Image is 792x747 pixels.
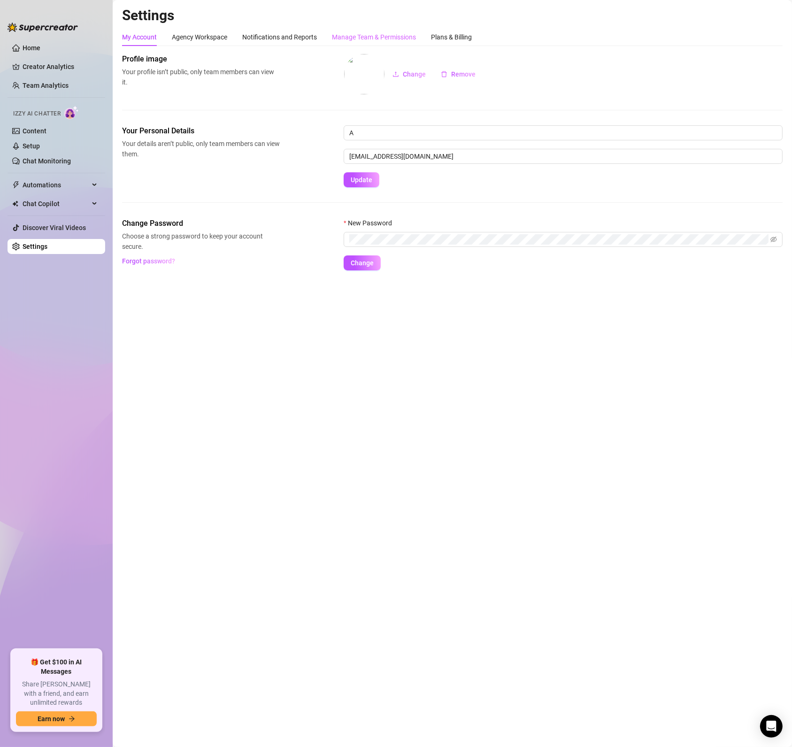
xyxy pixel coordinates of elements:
div: Agency Workspace [172,32,227,42]
img: Chat Copilot [12,200,18,207]
span: 🎁 Get $100 in AI Messages [16,658,97,676]
h2: Settings [122,7,783,24]
div: Notifications and Reports [242,32,317,42]
span: delete [441,71,447,77]
span: Chat Copilot [23,196,89,211]
span: Izzy AI Chatter [13,109,61,118]
span: arrow-right [69,716,75,722]
label: New Password [344,218,398,228]
span: upload [392,71,399,77]
img: profilePics%2FziTcveXAf0V3F9yvoqddEdByV0p2.jpeg [344,54,384,94]
button: Remove [433,67,483,82]
span: Forgot password? [123,257,176,265]
img: logo-BBDzfeDw.svg [8,23,78,32]
button: Update [344,172,379,187]
div: My Account [122,32,157,42]
img: AI Chatter [64,106,79,119]
div: Manage Team & Permissions [332,32,416,42]
button: Earn nowarrow-right [16,711,97,726]
a: Setup [23,142,40,150]
span: Your profile isn’t public, only team members can view it. [122,67,280,87]
span: Earn now [38,715,65,723]
a: Settings [23,243,47,250]
a: Team Analytics [23,82,69,89]
span: Share [PERSON_NAME] with a friend, and earn unlimited rewards [16,680,97,708]
span: Choose a strong password to keep your account secure. [122,231,280,252]
span: eye-invisible [770,236,777,243]
span: Change [351,259,374,267]
span: Update [351,176,372,184]
a: Discover Viral Videos [23,224,86,231]
span: Profile image [122,54,280,65]
a: Creator Analytics [23,59,98,74]
span: Change Password [122,218,280,229]
a: Content [23,127,46,135]
input: Enter new email [344,149,783,164]
button: Forgot password? [122,254,176,269]
span: Change [403,70,426,78]
span: thunderbolt [12,181,20,189]
button: Change [344,255,381,270]
span: Remove [451,70,476,78]
span: Automations [23,177,89,193]
span: Your details aren’t public, only team members can view them. [122,139,280,159]
a: Chat Monitoring [23,157,71,165]
input: Enter name [344,125,783,140]
button: Change [385,67,433,82]
div: Open Intercom Messenger [760,715,783,738]
div: Plans & Billing [431,32,472,42]
input: New Password [349,234,769,245]
a: Home [23,44,40,52]
span: Your Personal Details [122,125,280,137]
